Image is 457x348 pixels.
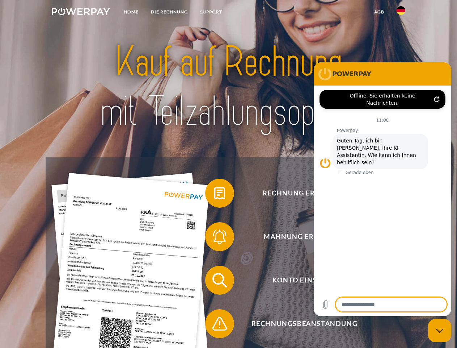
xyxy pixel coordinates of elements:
[216,266,393,295] span: Konto einsehen
[368,5,390,18] a: agb
[211,271,229,289] img: qb_search.svg
[216,179,393,208] span: Rechnung erhalten?
[314,62,451,316] iframe: Messaging-Fenster
[69,35,388,139] img: title-powerpay_de.svg
[205,222,393,251] button: Mahnung erhalten?
[205,266,393,295] button: Konto einsehen
[216,309,393,338] span: Rechnungsbeanstandung
[216,222,393,251] span: Mahnung erhalten?
[205,179,393,208] button: Rechnung erhalten?
[205,309,393,338] button: Rechnungsbeanstandung
[397,6,405,15] img: de
[211,315,229,333] img: qb_warning.svg
[52,8,110,15] img: logo-powerpay-white.svg
[211,184,229,202] img: qb_bill.svg
[118,5,145,18] a: Home
[428,319,451,342] iframe: Schaltfläche zum Öffnen des Messaging-Fensters; Konversation läuft
[211,228,229,246] img: qb_bell.svg
[145,5,194,18] a: DIE RECHNUNG
[194,5,228,18] a: SUPPORT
